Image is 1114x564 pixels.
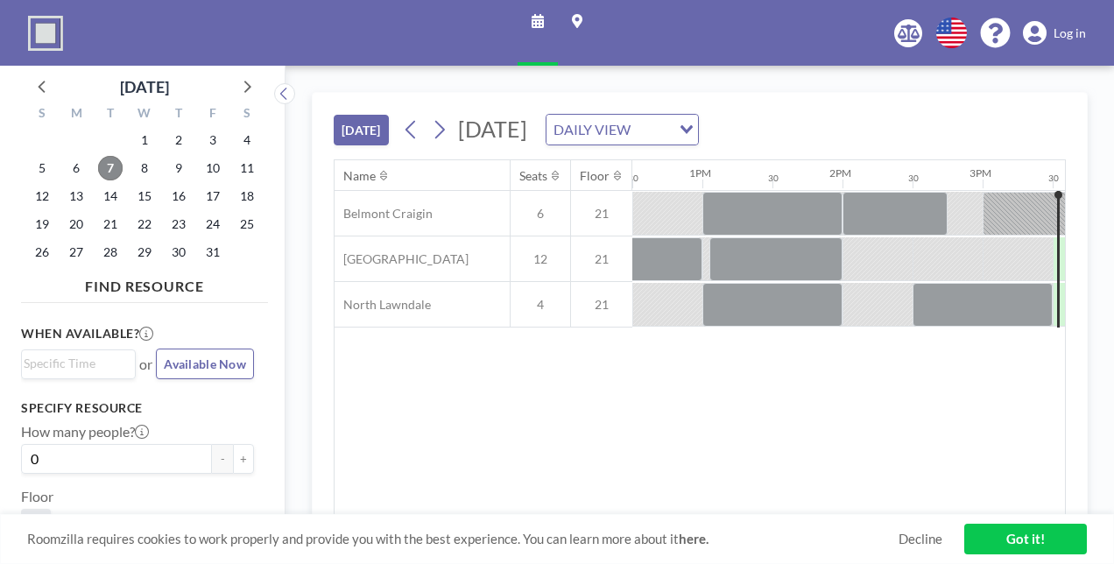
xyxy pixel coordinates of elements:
span: Sunday, October 26, 2025 [30,240,54,264]
span: Saturday, October 4, 2025 [235,128,259,152]
input: Search for option [636,118,669,141]
span: [GEOGRAPHIC_DATA] [335,251,469,267]
span: Tuesday, October 14, 2025 [98,184,123,208]
span: Friday, October 10, 2025 [201,156,225,180]
img: organization-logo [28,16,63,51]
div: Search for option [22,350,135,377]
span: 4 [511,297,570,313]
div: Name [343,168,376,184]
h4: FIND RESOURCE [21,271,268,295]
span: Monday, October 20, 2025 [64,212,88,236]
span: Tuesday, October 21, 2025 [98,212,123,236]
span: Thursday, October 23, 2025 [166,212,191,236]
a: Log in [1023,21,1086,46]
h3: Specify resource [21,400,254,416]
div: M [60,103,94,126]
span: Sunday, October 19, 2025 [30,212,54,236]
span: Tuesday, October 7, 2025 [98,156,123,180]
span: Belmont Craigin [335,206,433,222]
div: [DATE] [120,74,169,99]
span: Available Now [164,356,246,371]
span: Saturday, October 11, 2025 [235,156,259,180]
div: W [128,103,162,126]
button: [DATE] [334,115,389,145]
span: 21 [571,206,632,222]
span: Wednesday, October 29, 2025 [132,240,157,264]
label: How many people? [21,423,149,441]
span: Wednesday, October 1, 2025 [132,128,157,152]
span: Thursday, October 16, 2025 [166,184,191,208]
span: 6 [511,206,570,222]
span: Sunday, October 5, 2025 [30,156,54,180]
div: T [94,103,128,126]
span: Log in [1054,25,1086,41]
div: 30 [1048,173,1059,184]
span: Wednesday, October 22, 2025 [132,212,157,236]
button: Available Now [156,349,254,379]
span: Monday, October 27, 2025 [64,240,88,264]
div: 2PM [829,166,851,180]
span: Thursday, October 9, 2025 [166,156,191,180]
span: 12 [511,251,570,267]
div: S [229,103,264,126]
span: DAILY VIEW [550,118,634,141]
a: Got it! [964,524,1087,554]
span: Friday, October 17, 2025 [201,184,225,208]
span: Wednesday, October 8, 2025 [132,156,157,180]
span: Saturday, October 18, 2025 [235,184,259,208]
span: Friday, October 3, 2025 [201,128,225,152]
span: Thursday, October 30, 2025 [166,240,191,264]
span: Wednesday, October 15, 2025 [132,184,157,208]
div: Floor [580,168,610,184]
div: F [195,103,229,126]
span: Friday, October 31, 2025 [201,240,225,264]
div: T [161,103,195,126]
a: Decline [899,531,942,547]
div: Search for option [546,115,698,145]
span: Sunday, October 12, 2025 [30,184,54,208]
a: here. [679,531,709,546]
div: Seats [519,168,547,184]
button: - [212,444,233,474]
span: North Lawndale [335,297,431,313]
span: 21 [571,297,632,313]
span: [DATE] [458,116,527,142]
span: Roomzilla requires cookies to work properly and provide you with the best experience. You can lea... [27,531,899,547]
label: Floor [21,488,53,505]
span: Monday, October 6, 2025 [64,156,88,180]
input: Search for option [24,354,125,373]
span: Tuesday, October 28, 2025 [98,240,123,264]
button: + [233,444,254,474]
div: 1PM [689,166,711,180]
div: S [25,103,60,126]
div: 30 [908,173,919,184]
span: Friday, October 24, 2025 [201,212,225,236]
div: 30 [768,173,779,184]
span: Saturday, October 25, 2025 [235,212,259,236]
div: 30 [628,173,638,184]
span: or [139,356,152,373]
div: 3PM [969,166,991,180]
span: Monday, October 13, 2025 [64,184,88,208]
span: 21 [571,251,632,267]
span: Thursday, October 2, 2025 [166,128,191,152]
